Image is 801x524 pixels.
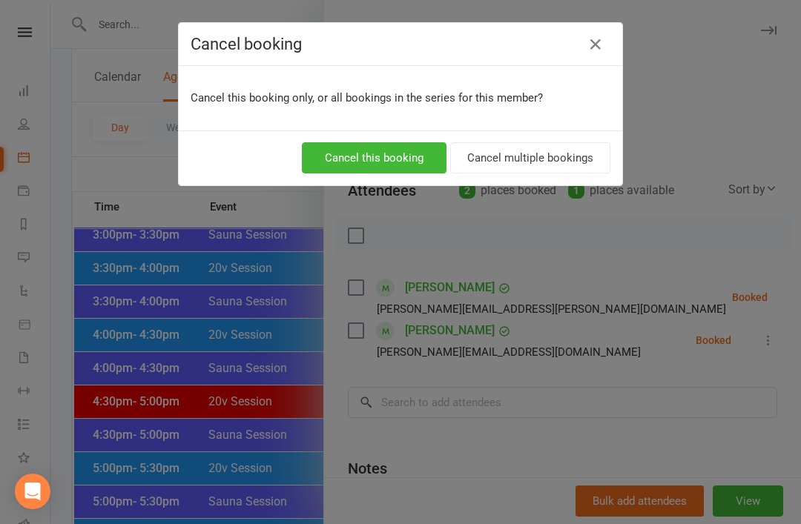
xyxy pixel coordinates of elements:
div: Open Intercom Messenger [15,474,50,509]
button: Cancel multiple bookings [450,142,610,173]
h4: Cancel booking [191,35,610,53]
p: Cancel this booking only, or all bookings in the series for this member? [191,89,610,107]
button: Cancel this booking [302,142,446,173]
button: Close [584,33,607,56]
